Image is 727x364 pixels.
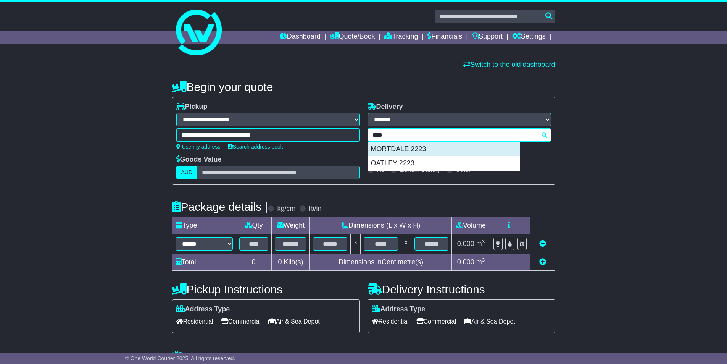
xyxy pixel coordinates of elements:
h4: Package details | [172,201,268,213]
a: Tracking [384,31,418,44]
label: Goods Value [176,155,222,164]
a: Switch to the old dashboard [463,61,555,68]
a: Dashboard [280,31,321,44]
h4: Warranty & Insurance [172,350,555,363]
a: Use my address [176,144,221,150]
h4: Begin your quote [172,81,555,93]
label: kg/cm [277,205,295,213]
span: m [476,258,485,266]
sup: 3 [482,239,485,244]
td: x [351,234,361,254]
div: OATLEY 2223 [368,156,520,171]
td: Type [172,217,236,234]
span: Air & Sea Depot [464,315,515,327]
td: Dimensions (L x W x H) [310,217,452,234]
span: © One World Courier 2025. All rights reserved. [125,355,235,361]
h4: Delivery Instructions [368,283,555,296]
span: 0.000 [457,258,474,266]
span: m [476,240,485,248]
a: Quote/Book [330,31,375,44]
span: Commercial [416,315,456,327]
label: Delivery [368,103,403,111]
td: Volume [452,217,490,234]
span: Air & Sea Depot [268,315,320,327]
div: MORTDALE 2223 [368,142,520,157]
label: Address Type [176,305,230,314]
h4: Pickup Instructions [172,283,360,296]
td: Dimensions in Centimetre(s) [310,254,452,271]
label: Pickup [176,103,208,111]
label: AUD [176,166,198,179]
span: 0 [278,258,282,266]
a: Settings [512,31,546,44]
a: Search address book [228,144,283,150]
sup: 3 [482,257,485,263]
td: Weight [271,217,310,234]
a: Financials [427,31,462,44]
td: Total [172,254,236,271]
a: Support [472,31,503,44]
label: lb/in [309,205,321,213]
td: 0 [236,254,271,271]
span: Residential [176,315,213,327]
a: Remove this item [539,240,546,248]
td: Qty [236,217,271,234]
span: 0.000 [457,240,474,248]
span: Residential [372,315,409,327]
td: Kilo(s) [271,254,310,271]
span: Commercial [221,315,261,327]
typeahead: Please provide city [368,128,551,142]
a: Add new item [539,258,546,266]
label: Address Type [372,305,426,314]
td: x [401,234,411,254]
